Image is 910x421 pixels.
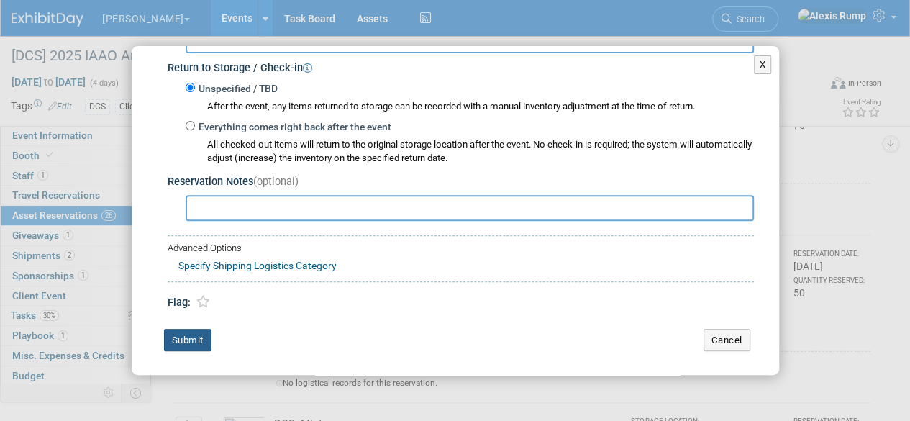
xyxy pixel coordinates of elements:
[195,82,278,96] label: Unspecified / TBD
[704,329,750,352] button: Cancel
[253,176,299,188] span: (optional)
[207,138,754,166] div: All checked-out items will return to the original storage location after the event. No check-in i...
[164,329,211,352] button: Submit
[168,175,754,190] div: Reservation Notes
[168,242,754,255] div: Advanced Options
[168,57,754,76] div: Return to Storage / Check-in
[195,120,391,135] label: Everything comes right back after the event
[178,260,337,271] a: Specify Shipping Logistics Category
[186,96,754,114] div: After the event, any items returned to storage can be recorded with a manual inventory adjustment...
[168,296,191,309] span: Flag:
[754,55,772,74] button: X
